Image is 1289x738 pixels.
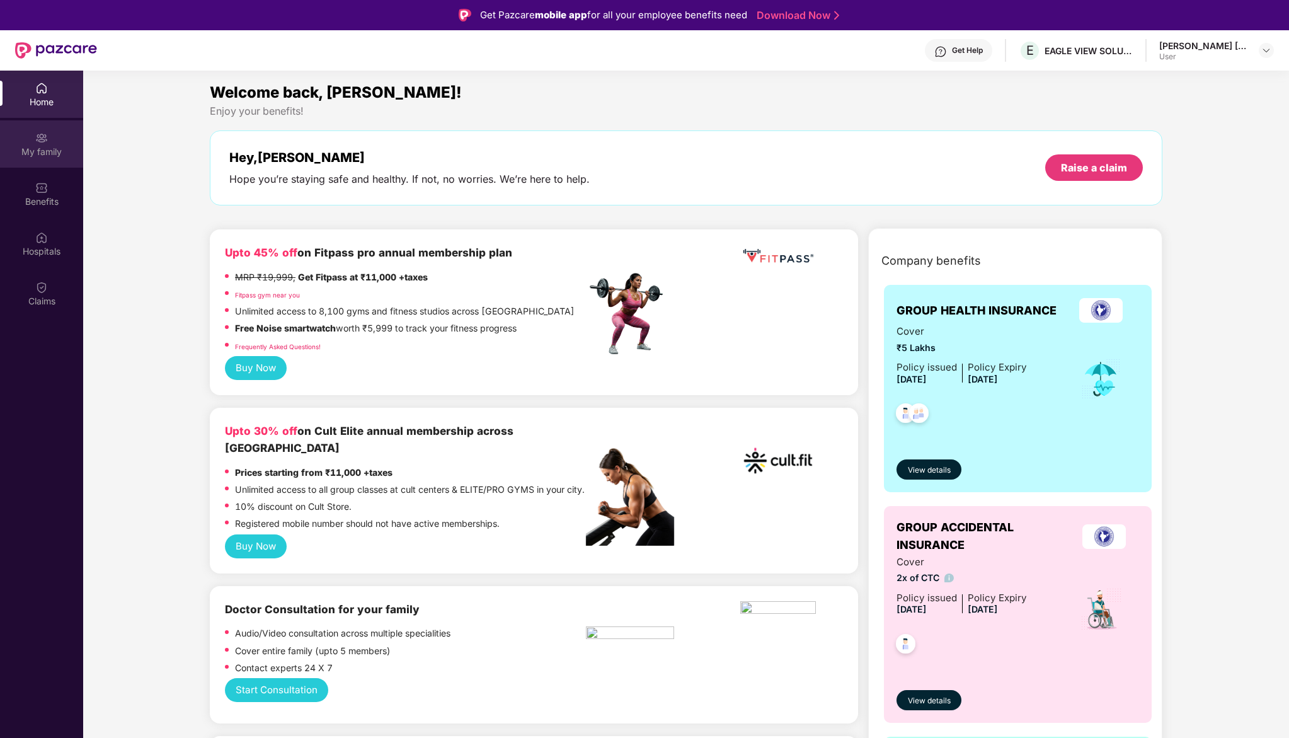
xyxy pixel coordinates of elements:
[1061,161,1127,175] div: Raise a claim
[35,82,48,95] img: svg+xml;base64,PHN2ZyBpZD0iSG9tZSIgeG1sbnM9Imh0dHA6Ly93d3cudzMub3JnLzIwMDAvc3ZnIiB3aWR0aD0iMjAiIG...
[740,601,816,618] img: physica%20-%20Edited.png
[740,245,816,268] img: fppp.png
[225,356,287,380] button: Buy Now
[1079,298,1123,323] img: insurerLogo
[1082,524,1126,549] img: insurerLogo
[235,500,352,514] p: 10% discount on Cult Store.
[225,424,513,454] b: on Cult Elite annual membership across [GEOGRAPHIC_DATA]
[235,291,300,299] a: Fitpass gym near you
[968,360,1027,375] div: Policy Expiry
[235,343,321,350] a: Frequently Asked Questions!
[934,45,947,58] img: svg+xml;base64,PHN2ZyBpZD0iSGVscC0zMngzMiIgeG1sbnM9Imh0dHA6Ly93d3cudzMub3JnLzIwMDAvc3ZnIiB3aWR0aD...
[1261,45,1271,55] img: svg+xml;base64,PHN2ZyBpZD0iRHJvcGRvd24tMzJ4MzIiIHhtbG5zPSJodHRwOi8vd3d3LnczLm9yZy8yMDAwL3N2ZyIgd2...
[235,517,500,531] p: Registered mobile number should not have active memberships.
[35,182,48,194] img: svg+xml;base64,PHN2ZyBpZD0iQmVuZWZpdHMiIHhtbG5zPSJodHRwOi8vd3d3LnczLm9yZy8yMDAwL3N2ZyIgd2lkdGg9Ij...
[903,400,934,430] img: svg+xml;base64,PHN2ZyB4bWxucz0iaHR0cDovL3d3dy53My5vcmcvMjAwMC9zdmciIHdpZHRoPSI0OC45NDMiIGhlaWdodD...
[586,448,674,546] img: pc2.png
[210,105,1162,118] div: Enjoy your benefits!
[881,252,981,270] span: Company benefits
[952,45,983,55] div: Get Help
[968,374,998,384] span: [DATE]
[35,132,48,144] img: svg+xml;base64,PHN2ZyB3aWR0aD0iMjAiIGhlaWdodD0iMjAiIHZpZXdCb3g9IjAgMCAyMCAyMCIgZmlsbD0ibm9uZSIgeG...
[897,302,1057,320] span: GROUP HEALTH INSURANCE
[968,591,1027,606] div: Policy Expiry
[908,464,951,476] span: View details
[740,423,816,499] img: cult.png
[897,555,1027,570] span: Cover
[298,272,428,282] strong: Get Fitpass at ₹11,000 +taxes
[235,661,333,675] p: Contact experts 24 X 7
[1159,40,1247,52] div: [PERSON_NAME] [PERSON_NAME]
[586,626,674,643] img: pngtree-physiotherapy-physiotherapist-rehab-disability-stretching-png-image_6063262.png
[480,8,747,23] div: Get Pazcare for all your employee benefits need
[535,9,587,21] strong: mobile app
[229,173,590,186] div: Hope you’re staying safe and healthy. If not, no worries. We’re here to help.
[834,9,839,22] img: Stroke
[890,400,921,430] img: svg+xml;base64,PHN2ZyB4bWxucz0iaHR0cDovL3d3dy53My5vcmcvMjAwMC9zdmciIHdpZHRoPSI0OC45NDMiIGhlaWdodD...
[15,42,97,59] img: New Pazcare Logo
[235,272,295,282] del: MRP ₹19,999,
[235,304,575,318] p: Unlimited access to 8,100 gyms and fitness studios across [GEOGRAPHIC_DATA]
[897,519,1069,555] span: GROUP ACCIDENTAL INSURANCE
[235,644,391,658] p: Cover entire family (upto 5 members)
[897,571,1027,585] span: 2x of CTC
[225,424,297,437] b: Upto 30% off
[459,9,471,21] img: Logo
[897,604,927,614] span: [DATE]
[235,483,585,497] p: Unlimited access to all group classes at cult centers & ELITE/PRO GYMS in your city.
[968,604,998,614] span: [DATE]
[235,467,392,478] strong: Prices starting from ₹11,000 +taxes
[908,695,951,707] span: View details
[897,341,1027,355] span: ₹5 Lakhs
[35,231,48,244] img: svg+xml;base64,PHN2ZyBpZD0iSG9zcGl0YWxzIiB4bWxucz0iaHR0cDovL3d3dy53My5vcmcvMjAwMC9zdmciIHdpZHRoPS...
[586,270,674,358] img: fpp.png
[225,246,512,259] b: on Fitpass pro annual membership plan
[229,150,590,165] div: Hey, [PERSON_NAME]
[897,360,957,375] div: Policy issued
[897,690,961,710] button: View details
[1159,52,1247,62] div: User
[897,591,957,606] div: Policy issued
[897,324,1027,339] span: Cover
[1080,358,1121,400] img: icon
[944,574,954,583] img: info
[210,83,462,101] span: Welcome back, [PERSON_NAME]!
[897,374,927,384] span: [DATE]
[225,246,297,259] b: Upto 45% off
[757,9,835,22] a: Download Now
[235,323,336,333] strong: Free Noise smartwatch
[1080,587,1123,631] img: icon
[1045,45,1133,57] div: EAGLE VIEW SOLUTIONS PRIVATE LIMITED
[235,321,517,335] p: worth ₹5,999 to track your fitness progress
[1026,43,1034,58] span: E
[890,630,921,661] img: svg+xml;base64,PHN2ZyB4bWxucz0iaHR0cDovL3d3dy53My5vcmcvMjAwMC9zdmciIHdpZHRoPSI0OC45NDMiIGhlaWdodD...
[235,626,450,640] p: Audio/Video consultation across multiple specialities
[35,281,48,294] img: svg+xml;base64,PHN2ZyBpZD0iQ2xhaW0iIHhtbG5zPSJodHRwOi8vd3d3LnczLm9yZy8yMDAwL3N2ZyIgd2lkdGg9IjIwIi...
[225,534,287,558] button: Buy Now
[225,678,328,702] button: Start Consultation
[897,459,961,480] button: View details
[225,603,420,616] b: Doctor Consultation for your family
